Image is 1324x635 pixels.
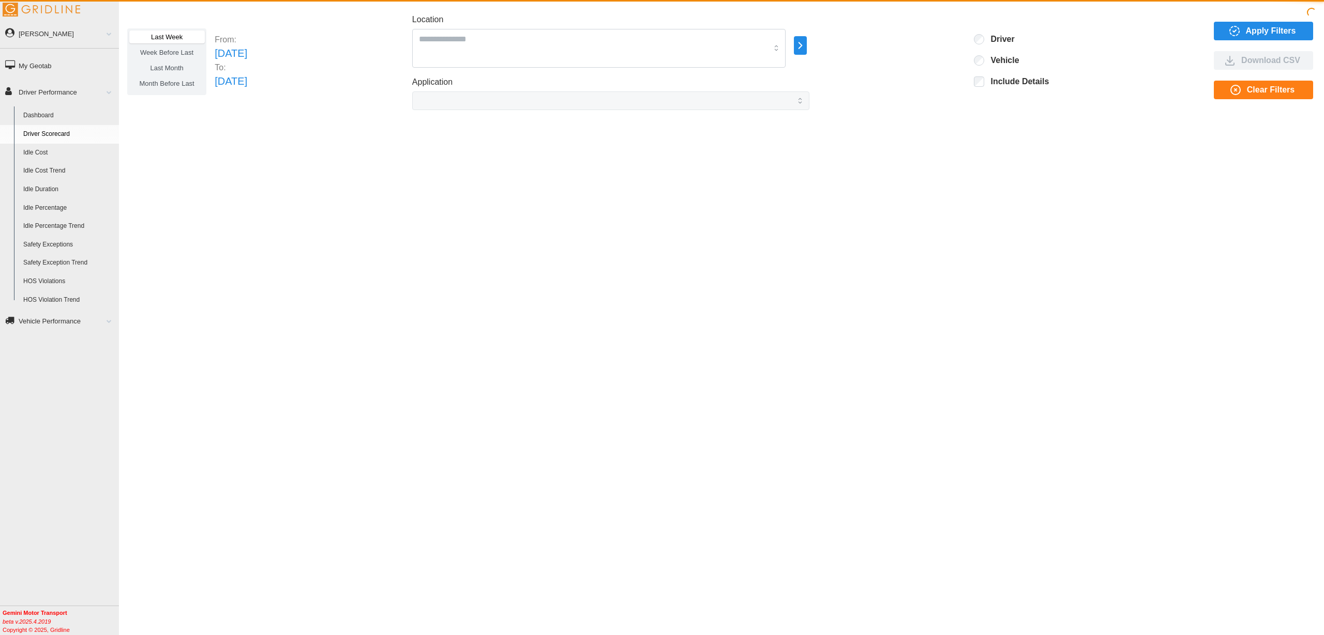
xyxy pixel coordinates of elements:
a: Idle Percentage Trend [19,217,119,236]
a: Dashboard [19,106,119,125]
p: To: [215,61,247,73]
span: Month Before Last [140,80,194,87]
span: Week Before Last [140,49,193,56]
label: Location [412,13,444,26]
a: Idle Duration [19,180,119,199]
p: [DATE] [215,73,247,89]
a: Driver Scorecard [19,125,119,144]
span: Apply Filters [1246,22,1296,40]
p: [DATE] [215,45,247,61]
span: Last Month [150,64,183,72]
img: Gridline [3,3,80,17]
a: Idle Cost [19,144,119,162]
button: Clear Filters [1214,81,1313,99]
label: Driver [984,34,1014,44]
a: Safety Exception Trend [19,254,119,272]
a: HOS Violations [19,272,119,291]
label: Include Details [984,76,1049,87]
b: Gemini Motor Transport [3,610,67,616]
span: Clear Filters [1247,81,1295,99]
i: beta v.2025.4.2019 [3,618,51,625]
div: Copyright © 2025, Gridline [3,609,119,634]
a: Idle Percentage [19,199,119,218]
a: Idle Cost Trend [19,162,119,180]
label: Vehicle [984,55,1019,66]
a: Safety Exceptions [19,236,119,254]
label: Application [412,76,453,89]
button: Download CSV [1214,51,1313,70]
a: HOS Violation Trend [19,291,119,309]
span: Last Week [151,33,183,41]
p: From: [215,34,247,45]
button: Apply Filters [1214,22,1313,40]
span: Download CSV [1241,52,1300,69]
